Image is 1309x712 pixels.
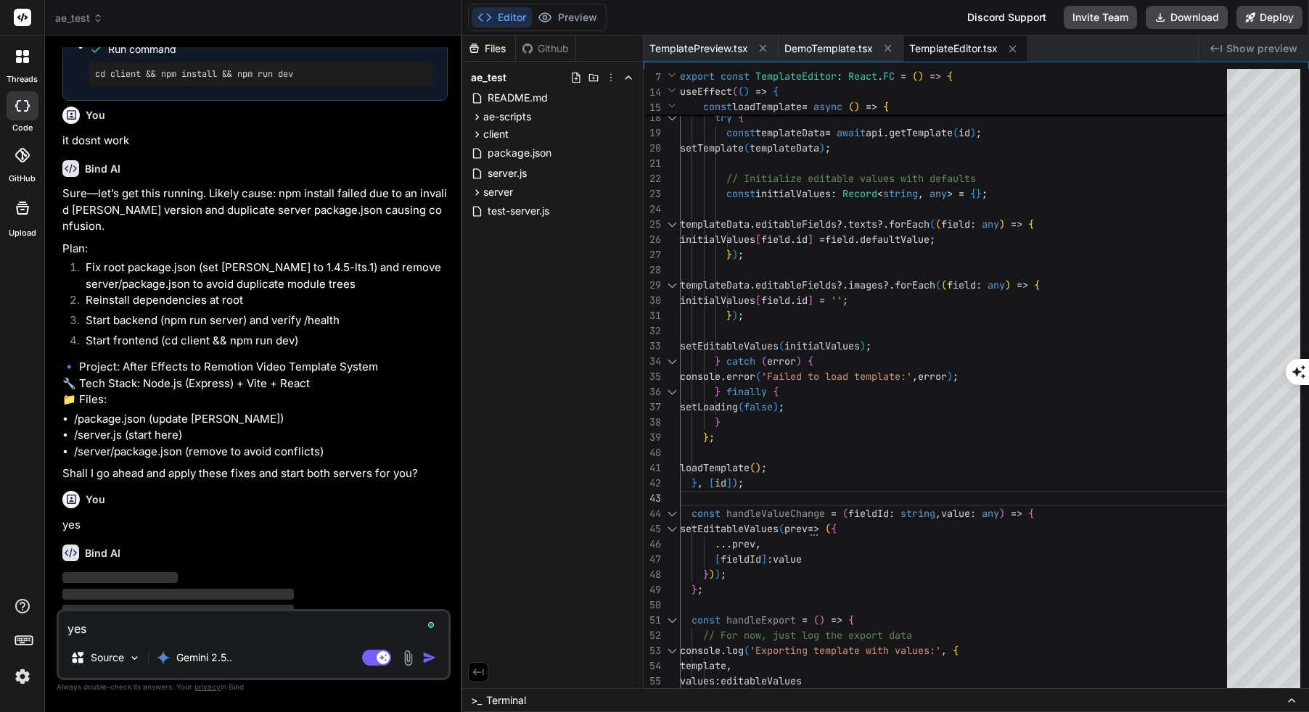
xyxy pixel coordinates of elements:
[976,278,982,291] span: :
[644,156,661,171] div: 21
[703,629,912,642] span: // For now, just log the export data
[755,218,837,231] span: editableFields
[1005,278,1011,291] span: )
[715,552,721,566] span: [
[808,355,813,368] span: {
[947,187,953,200] span: >
[726,613,796,626] span: handleExport
[692,583,697,596] span: }
[680,400,738,413] span: setLoading
[953,126,959,139] span: (
[644,521,661,537] div: 45
[86,492,105,507] h6: You
[715,355,721,368] span: }
[796,294,808,307] span: id
[1028,507,1034,520] span: {
[819,294,825,307] span: =
[709,476,715,489] span: [
[644,232,661,247] div: 26
[877,218,889,231] span: ?.
[842,187,877,200] span: Record
[644,171,661,186] div: 22
[55,11,103,25] span: ae_test
[959,187,964,200] span: =
[802,100,808,113] span: =
[796,233,808,246] span: id
[744,85,750,98] span: )
[486,165,528,182] span: server.js
[644,537,661,552] div: 46
[644,70,661,85] span: 7
[784,41,873,56] span: DemoTemplate.tsx
[953,370,959,383] span: ;
[883,70,895,83] span: FC
[738,476,744,489] span: ;
[935,278,941,291] span: (
[848,70,877,83] span: React
[715,415,721,429] span: }
[999,218,1005,231] span: )
[715,385,721,398] span: }
[715,111,732,124] span: try
[831,187,837,200] span: :
[918,70,924,83] span: )
[662,217,681,232] div: Click to collapse the range.
[709,431,715,444] span: ;
[918,370,947,383] span: error
[644,110,661,125] div: 18
[732,248,738,261] span: )
[755,126,825,139] span: templateData
[483,185,513,199] span: server
[831,522,837,535] span: {
[726,309,732,322] span: }
[883,100,889,113] span: {
[732,100,802,113] span: loadTemplate
[472,7,532,28] button: Editor
[74,292,448,312] li: Reinstall dependencies at root
[715,476,726,489] span: id
[755,278,837,291] span: editableFields
[644,582,661,597] div: 49
[773,400,779,413] span: )
[819,141,825,154] span: )
[74,260,448,292] li: Fix root package.json (set [PERSON_NAME] to 1.4.5-lts.1) and remove server/package.json to avoid ...
[813,613,819,626] span: (
[761,233,790,246] span: field
[842,294,848,307] span: ;
[900,507,935,520] span: string
[813,100,842,113] span: async
[644,460,661,476] div: 41
[726,355,755,368] span: catch
[755,461,761,474] span: )
[877,187,883,200] span: <
[837,218,848,231] span: ?.
[726,126,755,139] span: const
[755,370,761,383] span: (
[703,431,709,444] span: }
[62,241,448,257] p: Plan:
[1011,218,1022,231] span: =>
[644,100,661,115] span: 15
[848,278,883,291] span: images
[62,572,178,583] span: ‌
[703,100,732,113] span: const
[726,187,755,200] span: const
[976,187,982,200] span: }
[767,355,796,368] span: error
[9,173,36,185] label: GitHub
[784,522,808,535] span: prev
[912,70,918,83] span: (
[889,507,895,520] span: :
[692,507,721,520] span: const
[761,294,790,307] span: field
[860,339,866,352] span: )
[62,517,448,534] p: yes
[62,605,294,616] span: ‌
[930,218,935,231] span: (
[837,278,848,291] span: ?.
[1034,278,1040,291] span: {
[773,385,779,398] span: {
[1226,41,1297,56] span: Show preview
[516,41,575,56] div: Github
[877,70,883,83] span: .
